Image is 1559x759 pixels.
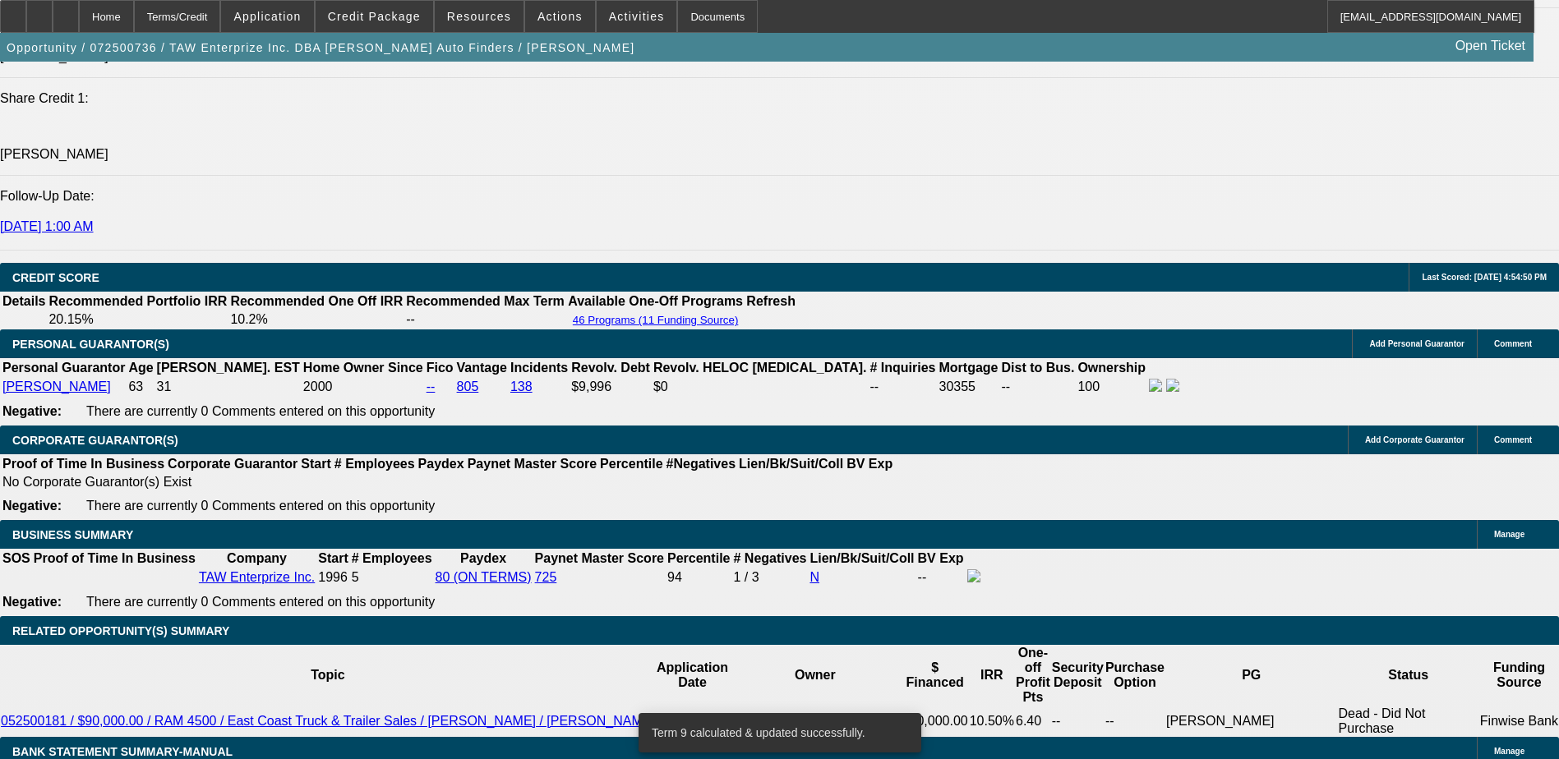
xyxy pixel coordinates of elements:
b: #Negatives [666,457,736,471]
b: Personal Guarantor [2,361,125,375]
span: CORPORATE GUARANTOR(S) [12,434,178,447]
b: Fico [427,361,454,375]
b: Revolv. Debt [571,361,650,375]
b: Dist to Bus. [1002,361,1075,375]
span: Comment [1494,435,1532,444]
b: # Employees [334,457,415,471]
th: Security Deposit [1051,645,1105,706]
button: 46 Programs (11 Funding Source) [568,313,744,327]
th: $ Financed [902,645,969,706]
div: 1 / 3 [733,570,806,585]
span: PERSONAL GUARANTOR(S) [12,338,169,351]
span: Manage [1494,747,1524,756]
a: 805 [457,379,479,393]
span: 5 [352,570,359,584]
b: Home Owner Since [303,361,423,375]
span: Resources [447,10,511,23]
span: Activities [609,10,665,23]
b: Paydex [418,457,464,471]
th: Owner [729,645,902,706]
td: 31 [156,378,301,396]
span: Comment [1494,339,1532,348]
b: Mortgage [939,361,999,375]
b: Corporate Guarantor [168,457,298,471]
th: Recommended Max Term [405,293,565,310]
td: 05/2025 [656,706,729,737]
span: Add Corporate Guarantor [1365,435,1464,444]
td: Dead - Did Not Purchase [1338,706,1479,737]
td: 10.50% [969,706,1015,737]
td: -- [869,378,936,396]
span: BUSINESS SUMMARY [12,528,133,541]
b: Percentile [667,551,730,565]
a: [PERSON_NAME] [2,379,111,393]
b: Company [227,551,287,565]
span: Credit Package [328,10,421,23]
td: -- [405,311,565,328]
th: Proof of Time In Business [33,550,196,567]
b: Paynet Master Score [468,457,597,471]
td: $0 [653,378,868,396]
b: Incidents [510,361,568,375]
th: Proof of Time In Business [2,456,165,472]
th: Details [2,293,46,310]
td: 1996 [317,568,348,586]
span: There are currently 0 Comments entered on this opportunity [86,404,435,418]
a: 138 [510,379,533,393]
b: Start [318,551,348,565]
b: Lien/Bk/Suit/Coll [739,457,843,471]
span: Last Scored: [DATE] 4:54:50 PM [1422,273,1547,282]
td: 6.40 [1015,706,1051,737]
td: -- [1051,706,1105,737]
b: # Inquiries [869,361,935,375]
b: # Negatives [733,551,806,565]
b: Age [128,361,153,375]
span: There are currently 0 Comments entered on this opportunity [86,499,435,513]
td: $9,996 [570,378,651,396]
a: 725 [535,570,557,584]
span: Application [233,10,301,23]
b: # Employees [352,551,432,565]
b: Negative: [2,499,62,513]
b: Negative: [2,404,62,418]
span: Opportunity / 072500736 / TAW Enterprize Inc. DBA [PERSON_NAME] Auto Finders / [PERSON_NAME] [7,41,634,54]
th: IRR [969,645,1015,706]
td: 63 [127,378,154,396]
span: Actions [537,10,583,23]
b: Revolv. HELOC [MEDICAL_DATA]. [653,361,867,375]
img: linkedin-icon.png [1166,379,1179,392]
b: Percentile [600,457,662,471]
b: BV Exp [846,457,893,471]
th: Application Date [656,645,729,706]
span: CREDIT SCORE [12,271,99,284]
th: Refresh [745,293,796,310]
b: Vantage [457,361,507,375]
b: Ownership [1077,361,1146,375]
b: Negative: [2,595,62,609]
button: Activities [597,1,677,32]
a: 052500181 / $90,000.00 / RAM 4500 / East Coast Truck & Trailer Sales / [PERSON_NAME] / [PERSON_NAME] [1,714,655,728]
td: [PERSON_NAME] [1165,706,1338,737]
td: 20.15% [48,311,228,328]
b: [PERSON_NAME]. EST [157,361,300,375]
td: 100 [1077,378,1146,396]
th: Funding Source [1479,645,1559,706]
th: SOS [2,550,31,567]
td: -- [1001,378,1076,396]
b: BV Exp [918,551,964,565]
td: $90,000.00 [902,706,969,737]
th: PG [1165,645,1338,706]
span: 2000 [303,379,333,393]
td: Finwise Bank [1479,706,1559,737]
a: -- [427,379,436,393]
a: Open Ticket [1449,32,1532,60]
b: Start [301,457,330,471]
b: Paynet Master Score [535,551,664,565]
a: 80 (ON TERMS) [436,570,532,584]
span: BANK STATEMENT SUMMARY-MANUAL [12,745,233,758]
button: Credit Package [316,1,433,32]
span: RELATED OPPORTUNITY(S) SUMMARY [12,624,229,637]
a: N [809,570,819,584]
th: Recommended One Off IRR [229,293,404,310]
td: -- [917,568,965,586]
